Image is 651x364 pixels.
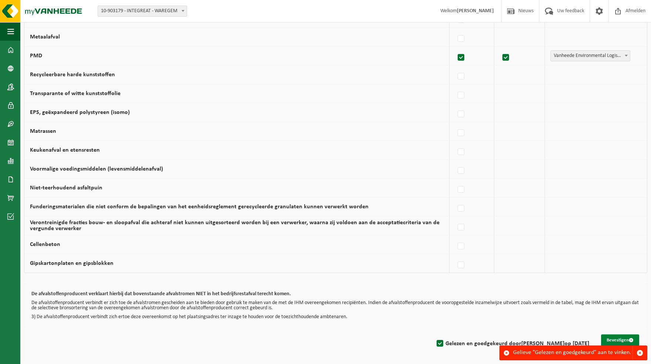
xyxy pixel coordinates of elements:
div: Gelieve "Gelezen en goedgekeurd" aan te vinken. [513,346,633,360]
label: Keukenafval en etensresten [30,147,100,153]
label: Verontreinigde fracties bouw- en sloopafval die achteraf niet kunnen uitgesorteerd worden bij een... [30,220,440,232]
label: Transparante of witte kunststoffolie [30,91,121,97]
label: Niet-teerhoudend asfaltpuin [30,185,102,191]
p: De afvalstoffenproducent verbindt er zich toe de afvalstromen gescheiden aan te bieden door gebru... [31,300,640,311]
span: Vanheede Environmental Logistics [551,51,630,61]
label: PMD [30,53,42,59]
button: Bevestigen [601,334,639,346]
label: Gipskartonplaten en gipsblokken [30,260,113,266]
label: Funderingsmaterialen die niet conform de bepalingen van het eenheidsreglement gerecycleerde granu... [30,204,369,210]
label: Voormalige voedingsmiddelen (levensmiddelenafval) [30,166,163,172]
b: De afvalstoffenproducent verklaart hierbij dat bovenstaande afvalstromen NIET in het bedrijfsrest... [31,291,291,297]
label: Matrassen [30,128,56,134]
label: Recycleerbare harde kunststoffen [30,72,115,78]
strong: [PERSON_NAME] [521,341,564,347]
label: Gelezen en goedgekeurd door op [DATE] [435,338,589,349]
label: Cellenbeton [30,242,60,247]
p: 3) De afvalstoffenproducent verbindt zich ertoe deze overeenkomst op het plaatsingsadres ter inza... [31,314,640,320]
span: 10-903179 - INTEGREAT - WAREGEM [98,6,187,17]
label: EPS, geëxpandeerd polystyreen (isomo) [30,109,130,115]
strong: [PERSON_NAME] [457,8,494,14]
label: Metaalafval [30,34,60,40]
span: 10-903179 - INTEGREAT - WAREGEM [98,6,187,16]
span: Vanheede Environmental Logistics [550,50,630,61]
